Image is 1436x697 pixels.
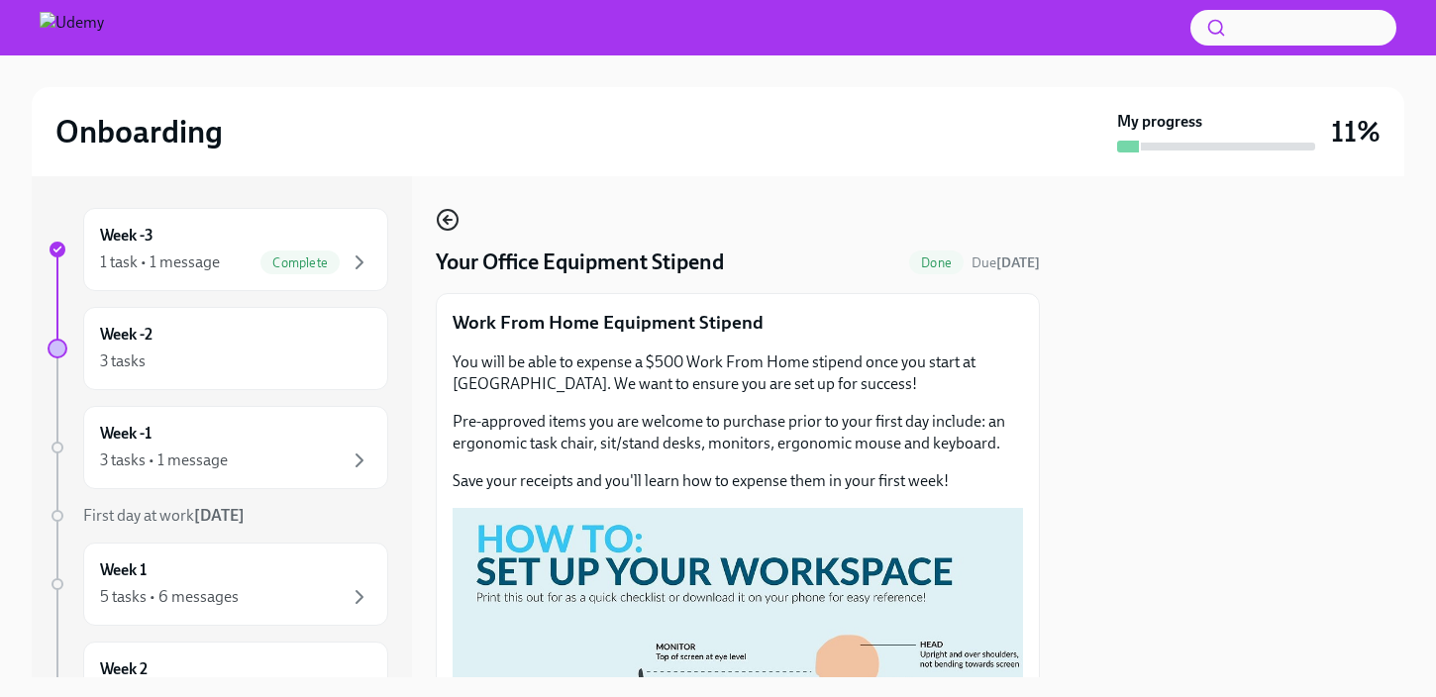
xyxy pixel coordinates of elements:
[100,324,153,346] h6: Week -2
[40,12,104,44] img: Udemy
[972,254,1040,271] span: Due
[48,208,388,291] a: Week -31 task • 1 messageComplete
[453,310,1023,336] p: Work From Home Equipment Stipend
[55,112,223,151] h2: Onboarding
[909,255,964,270] span: Done
[453,351,1023,395] p: You will be able to expense a $500 Work From Home stipend once you start at [GEOGRAPHIC_DATA]. We...
[48,406,388,489] a: Week -13 tasks • 1 message
[100,449,228,471] div: 3 tasks • 1 message
[100,251,220,273] div: 1 task • 1 message
[100,423,152,445] h6: Week -1
[48,543,388,626] a: Week 15 tasks • 6 messages
[48,505,388,527] a: First day at work[DATE]
[996,254,1040,271] strong: [DATE]
[194,506,245,525] strong: [DATE]
[100,559,147,581] h6: Week 1
[100,586,239,608] div: 5 tasks • 6 messages
[1117,111,1202,133] strong: My progress
[100,350,146,372] div: 3 tasks
[453,470,1023,492] p: Save your receipts and you'll learn how to expense them in your first week!
[1331,114,1381,149] h3: 11%
[436,248,724,277] h4: Your Office Equipment Stipend
[100,225,154,247] h6: Week -3
[83,506,245,525] span: First day at work
[100,658,148,680] h6: Week 2
[260,255,340,270] span: Complete
[453,411,1023,454] p: Pre-approved items you are welcome to purchase prior to your first day include: an ergonomic task...
[972,253,1040,272] span: August 25th, 2025 09:00
[48,307,388,390] a: Week -23 tasks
